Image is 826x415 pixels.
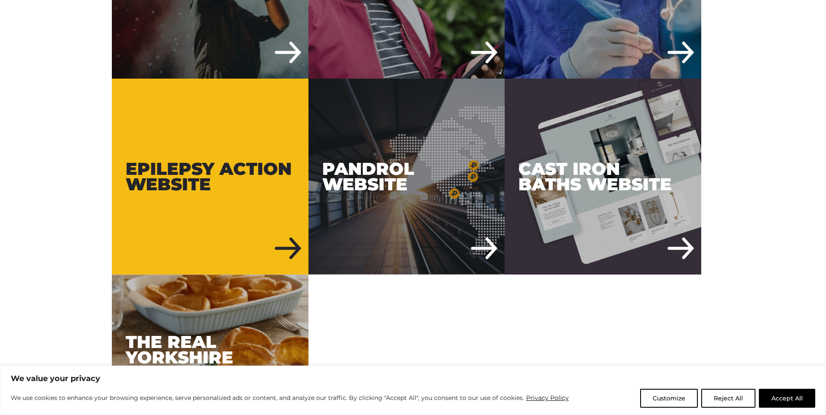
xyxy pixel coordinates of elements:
[701,389,755,408] button: Reject All
[308,79,505,275] a: Pandrol Website Pandrol Website
[526,393,569,403] a: Privacy Policy
[11,373,815,384] p: We value your privacy
[759,389,815,408] button: Accept All
[112,79,308,275] a: Epilepsy Action Website Epilepsy Action Website
[112,79,308,275] div: Epilepsy Action Website
[11,393,569,403] p: We use cookies to enhance your browsing experience, serve personalized ads or content, and analyz...
[640,389,698,408] button: Customize
[505,79,701,275] a: Cast Iron Baths Website Cast Iron Baths Website
[505,79,701,275] div: Cast Iron Baths Website
[308,79,505,275] div: Pandrol Website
